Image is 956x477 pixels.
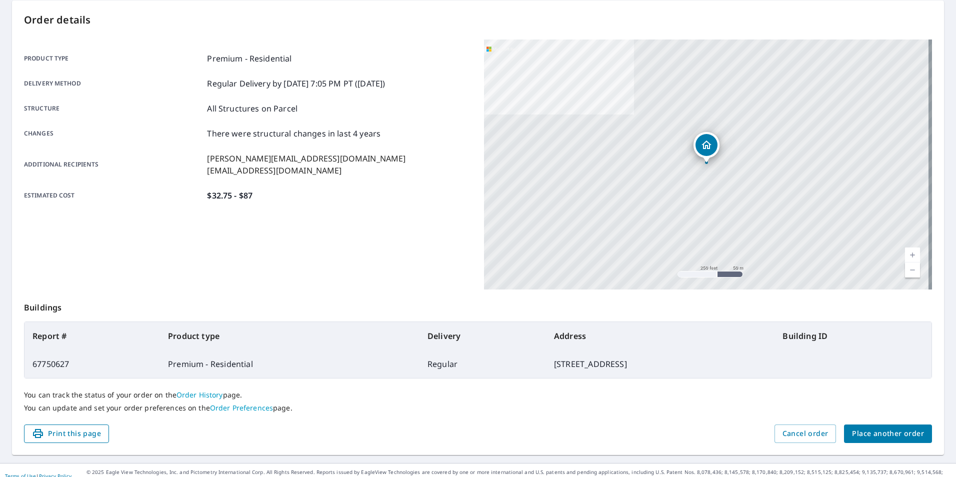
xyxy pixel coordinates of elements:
[774,322,931,350] th: Building ID
[693,132,719,163] div: Dropped pin, building 1, Residential property, 808 N Palm St Little Rock, AR 72205
[546,322,774,350] th: Address
[905,262,920,277] a: Current Level 17, Zoom Out
[24,424,109,443] button: Print this page
[852,427,924,440] span: Place another order
[24,12,932,27] p: Order details
[176,390,223,399] a: Order History
[24,152,203,176] p: Additional recipients
[419,350,546,378] td: Regular
[24,102,203,114] p: Structure
[207,52,291,64] p: Premium - Residential
[207,127,380,139] p: There were structural changes in last 4 years
[24,77,203,89] p: Delivery method
[844,424,932,443] button: Place another order
[24,350,160,378] td: 67750627
[24,189,203,201] p: Estimated cost
[24,322,160,350] th: Report #
[419,322,546,350] th: Delivery
[905,247,920,262] a: Current Level 17, Zoom In
[24,403,932,412] p: You can update and set your order preferences on the page.
[207,189,252,201] p: $32.75 - $87
[207,77,385,89] p: Regular Delivery by [DATE] 7:05 PM PT ([DATE])
[546,350,774,378] td: [STREET_ADDRESS]
[160,350,419,378] td: Premium - Residential
[24,390,932,399] p: You can track the status of your order on the page.
[24,289,932,321] p: Buildings
[207,102,297,114] p: All Structures on Parcel
[774,424,836,443] button: Cancel order
[160,322,419,350] th: Product type
[782,427,828,440] span: Cancel order
[24,52,203,64] p: Product type
[210,403,273,412] a: Order Preferences
[207,152,405,164] p: [PERSON_NAME][EMAIL_ADDRESS][DOMAIN_NAME]
[32,427,101,440] span: Print this page
[24,127,203,139] p: Changes
[207,164,405,176] p: [EMAIL_ADDRESS][DOMAIN_NAME]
